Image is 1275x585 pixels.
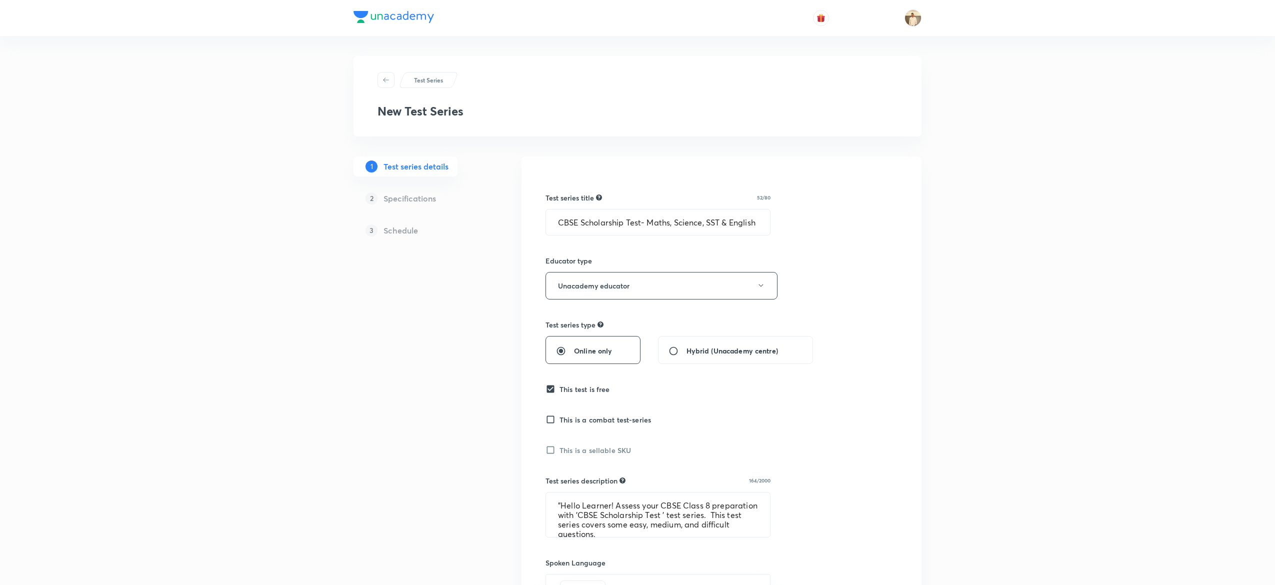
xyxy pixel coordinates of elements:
h5: Specifications [383,192,436,204]
button: avatar [813,10,829,26]
img: Company Logo [353,11,434,23]
div: A great title is short, clear and descriptive [596,193,602,202]
h3: New Test Series [377,104,463,118]
h6: This test is free [559,384,610,394]
p: 52/80 [757,195,770,200]
h5: Test series details [383,160,448,172]
p: 3 [365,224,377,236]
h6: Educator type [545,255,592,266]
span: Hybrid (Unacademy centre) [686,345,778,356]
button: Unacademy educator [545,272,777,299]
input: A great title is short, clear and descriptive [546,209,770,235]
h6: This is a combat test-series [559,414,651,425]
p: Test Series [414,75,443,84]
h6: Spoken Language [545,557,770,568]
a: Company Logo [353,11,434,25]
h6: This is a sellable SKU [559,445,631,455]
p: 2 [365,192,377,204]
span: Online only [574,345,612,356]
div: A hybrid test series can have a mix of online and offline tests. These test series will have rest... [597,320,603,329]
div: Explain about your test series, what you’ll be teaching, how it will help learners in their prepa... [619,476,625,485]
h6: Test series type [545,319,595,330]
img: avatar [816,13,825,22]
img: Chandrakant Deshmukh [904,9,921,26]
h5: Schedule [383,224,418,236]
p: 1 [365,160,377,172]
h6: Test series title [545,192,594,203]
h6: Test series description [545,475,617,486]
textarea: "Hello Learner! Assess your CBSE Class 8 preparation with 'CBSE Scholarship Test ' test series. T... [546,492,770,537]
p: 164/2000 [749,478,770,483]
